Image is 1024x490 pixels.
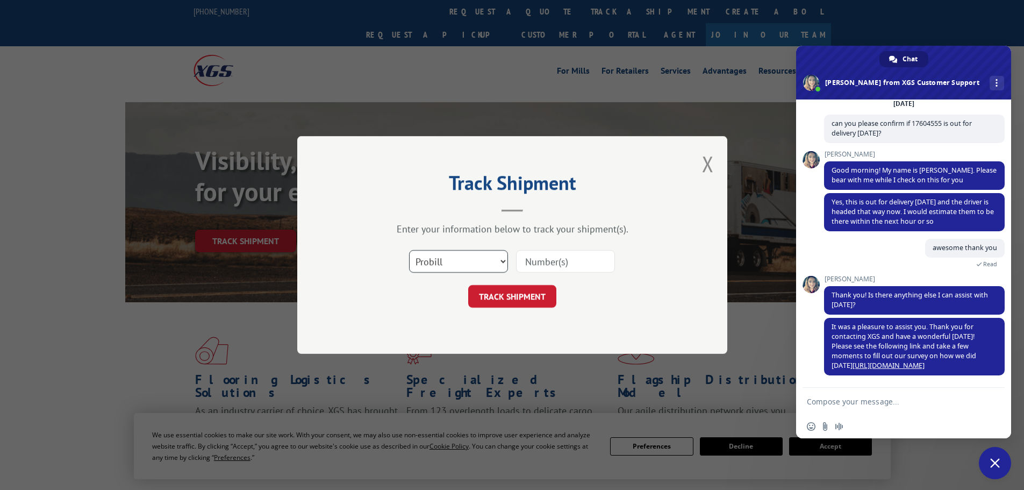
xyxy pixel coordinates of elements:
[979,447,1011,479] div: Close chat
[351,175,674,196] h2: Track Shipment
[903,51,918,67] span: Chat
[835,422,843,431] span: Audio message
[821,422,829,431] span: Send a file
[807,397,977,407] textarea: Compose your message...
[516,250,615,273] input: Number(s)
[983,260,997,268] span: Read
[351,223,674,235] div: Enter your information below to track your shipment(s).
[824,275,1005,283] span: [PERSON_NAME]
[807,422,815,431] span: Insert an emoji
[933,243,997,252] span: awesome thank you
[832,322,976,370] span: It was a pleasure to assist you. Thank you for contacting XGS and have a wonderful [DATE]! Please...
[832,166,997,184] span: Good morning! My name is [PERSON_NAME]. Please bear with me while I check on this for you
[879,51,928,67] div: Chat
[832,290,988,309] span: Thank you! Is there anything else I can assist with [DATE]?
[832,119,972,138] span: can you please confirm if 17604555 is out for delivery [DATE]?
[468,285,556,308] button: TRACK SHIPMENT
[832,197,994,226] span: Yes, this is out for delivery [DATE] and the driver is headed that way now. I would estimate them...
[824,151,1005,158] span: [PERSON_NAME]
[990,76,1004,90] div: More channels
[853,361,925,370] a: [URL][DOMAIN_NAME]
[893,101,914,107] div: [DATE]
[702,150,714,178] button: Close modal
